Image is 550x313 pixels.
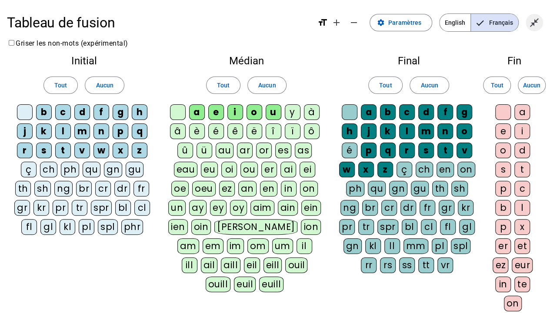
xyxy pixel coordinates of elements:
div: euill [259,276,283,292]
button: Tout [206,77,240,94]
div: c [514,181,530,196]
div: o [495,143,511,158]
div: î [266,123,281,139]
div: j [361,123,377,139]
div: in [495,276,511,292]
div: ê [227,123,243,139]
h2: Médian [168,56,325,66]
div: f [93,104,109,120]
div: ay [189,200,207,216]
span: Tout [54,80,67,90]
div: f [437,104,453,120]
div: an [238,181,257,196]
div: ph [346,181,364,196]
div: pl [432,238,447,254]
div: er [261,162,277,177]
div: z [132,143,147,158]
div: kl [60,219,75,235]
div: i [227,104,243,120]
div: th [15,181,31,196]
div: fl [21,219,37,235]
div: v [457,143,472,158]
div: un [168,200,186,216]
div: on [300,181,318,196]
div: k [36,123,52,139]
span: Paramètres [388,17,421,28]
mat-icon: format_size [317,17,328,28]
div: ien [168,219,188,235]
div: y [285,104,300,120]
div: th [432,181,448,196]
span: Français [471,14,518,31]
div: ch [40,162,57,177]
div: au [216,143,233,158]
div: aill [221,257,240,273]
div: cl [421,219,437,235]
div: cl [134,200,150,216]
div: é [208,123,224,139]
div: ar [237,143,253,158]
div: ng [54,181,73,196]
div: p [113,123,128,139]
input: Griser les non-mots (expérimental) [9,40,14,46]
div: n [93,123,109,139]
div: as [295,143,312,158]
div: ez [219,181,235,196]
div: ü [197,143,212,158]
div: gn [104,162,122,177]
div: gr [14,200,30,216]
button: Aucun [518,77,546,94]
div: kr [33,200,49,216]
div: u [266,104,281,120]
div: o [457,123,472,139]
div: em [203,238,223,254]
div: cr [381,200,397,216]
div: e [495,123,511,139]
div: l [514,200,530,216]
div: z [377,162,393,177]
div: ouill [206,276,230,292]
div: ion [301,219,321,235]
div: à [304,104,320,120]
div: a [361,104,377,120]
div: p [361,143,377,158]
div: pr [53,200,68,216]
div: br [76,181,92,196]
div: im [227,238,244,254]
div: eu [201,162,218,177]
div: b [36,104,52,120]
div: b [495,200,511,216]
div: ë [247,123,262,139]
div: ph [61,162,79,177]
div: ei [300,162,315,177]
div: t [437,143,453,158]
div: s [418,143,434,158]
div: gn [389,181,407,196]
div: rr [361,257,377,273]
div: w [339,162,355,177]
div: ng [340,200,359,216]
div: ou [240,162,258,177]
div: ouil [285,257,307,273]
div: oe [171,181,189,196]
div: br [362,200,378,216]
div: on [457,162,475,177]
div: om [247,238,269,254]
div: m [418,123,434,139]
div: er [495,238,511,254]
div: eur [512,257,533,273]
span: English [440,14,470,31]
mat-icon: add [331,17,342,28]
div: gu [411,181,429,196]
div: t [55,143,71,158]
div: ain [278,200,298,216]
button: Tout [368,77,403,94]
div: rs [380,257,396,273]
mat-icon: close_fullscreen [529,17,540,28]
div: h [132,104,147,120]
div: et [514,238,530,254]
div: oin [191,219,211,235]
div: n [437,123,453,139]
div: gl [40,219,56,235]
div: spl [451,238,471,254]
